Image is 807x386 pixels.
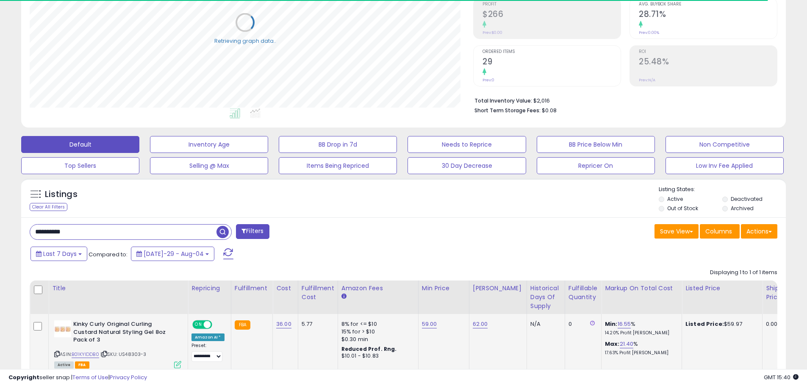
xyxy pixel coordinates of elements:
button: Save View [654,224,699,239]
a: Terms of Use [72,373,108,381]
div: Historical Days Of Supply [530,284,561,311]
b: Reduced Prof. Rng. [341,345,397,353]
button: [DATE]-29 - Aug-04 [131,247,214,261]
span: | SKU: US48303-3 [100,351,147,358]
h5: Listings [45,189,78,200]
span: Ordered Items [483,50,621,54]
h2: $266 [483,9,621,21]
div: Fulfillment [235,284,269,293]
button: Selling @ Max [150,157,268,174]
a: 16.55 [618,320,631,328]
span: Avg. Buybox Share [639,2,777,7]
button: Last 7 Days [31,247,87,261]
small: Prev: 0 [483,78,494,83]
button: BB Price Below Min [537,136,655,153]
div: 15% for > $10 [341,328,412,336]
div: N/A [530,320,558,328]
button: Non Competitive [666,136,784,153]
span: OFF [211,321,225,328]
label: Active [667,195,683,203]
div: Markup on Total Cost [605,284,678,293]
button: Columns [700,224,740,239]
div: Ship Price [766,284,783,302]
a: Privacy Policy [110,373,147,381]
button: Low Inv Fee Applied [666,157,784,174]
button: Filters [236,224,269,239]
button: Inventory Age [150,136,268,153]
h2: 28.71% [639,9,777,21]
div: Repricing [191,284,227,293]
div: 0 [569,320,595,328]
span: ON [193,321,204,328]
th: The percentage added to the cost of goods (COGS) that forms the calculator for Min & Max prices. [602,280,682,314]
small: FBA [235,320,250,330]
p: Listing States: [659,186,786,194]
div: [PERSON_NAME] [473,284,523,293]
span: ROI [639,50,777,54]
div: $59.97 [685,320,756,328]
button: Needs to Reprice [408,136,526,153]
div: % [605,340,675,356]
a: 36.00 [276,320,291,328]
span: $0.08 [542,106,557,114]
b: Max: [605,340,620,348]
button: Repricer On [537,157,655,174]
p: 17.63% Profit [PERSON_NAME] [605,350,675,356]
span: 2025-08-12 15:40 GMT [764,373,799,381]
div: 8% for <= $10 [341,320,412,328]
div: seller snap | | [8,374,147,382]
div: Amazon Fees [341,284,415,293]
div: Min Price [422,284,466,293]
div: Listed Price [685,284,759,293]
button: 30 Day Decrease [408,157,526,174]
div: Cost [276,284,294,293]
b: Total Inventory Value: [474,97,532,104]
div: % [605,320,675,336]
b: Min: [605,320,618,328]
a: B01KYIDDB0 [72,351,99,358]
b: Listed Price: [685,320,724,328]
span: [DATE]-29 - Aug-04 [144,250,204,258]
span: Profit [483,2,621,7]
div: Clear All Filters [30,203,67,211]
span: Last 7 Days [43,250,77,258]
div: $0.30 min [341,336,412,343]
div: Fulfillment Cost [302,284,334,302]
div: Fulfillable Quantity [569,284,598,302]
span: All listings currently available for purchase on Amazon [54,361,74,369]
h2: 29 [483,57,621,68]
img: 41znzKKUOZL._SL40_.jpg [54,320,71,337]
button: Default [21,136,139,153]
small: Prev: $0.00 [483,30,502,35]
div: Amazon AI * [191,333,225,341]
label: Archived [731,205,754,212]
div: $10.01 - $10.83 [341,353,412,360]
div: Title [52,284,184,293]
small: Prev: N/A [639,78,655,83]
button: Items Being Repriced [279,157,397,174]
div: Preset: [191,343,225,362]
b: Kinky Curly Original Curling Custard Natural Styling Gel 8oz Pack of 3 [73,320,176,346]
li: $2,016 [474,95,771,105]
a: 62.00 [473,320,488,328]
span: FBA [75,361,89,369]
button: BB Drop in 7d [279,136,397,153]
span: Columns [705,227,732,236]
p: 14.20% Profit [PERSON_NAME] [605,330,675,336]
a: 21.40 [620,340,634,348]
span: Compared to: [89,250,128,258]
div: 5.77 [302,320,331,328]
small: Amazon Fees. [341,293,347,300]
button: Actions [741,224,777,239]
a: 59.00 [422,320,437,328]
div: ASIN: [54,320,181,367]
div: Retrieving graph data.. [214,37,276,44]
div: Displaying 1 to 1 of 1 items [710,269,777,277]
button: Top Sellers [21,157,139,174]
label: Out of Stock [667,205,698,212]
h2: 25.48% [639,57,777,68]
small: Prev: 0.00% [639,30,659,35]
b: Short Term Storage Fees: [474,107,541,114]
div: 0.00 [766,320,780,328]
label: Deactivated [731,195,763,203]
